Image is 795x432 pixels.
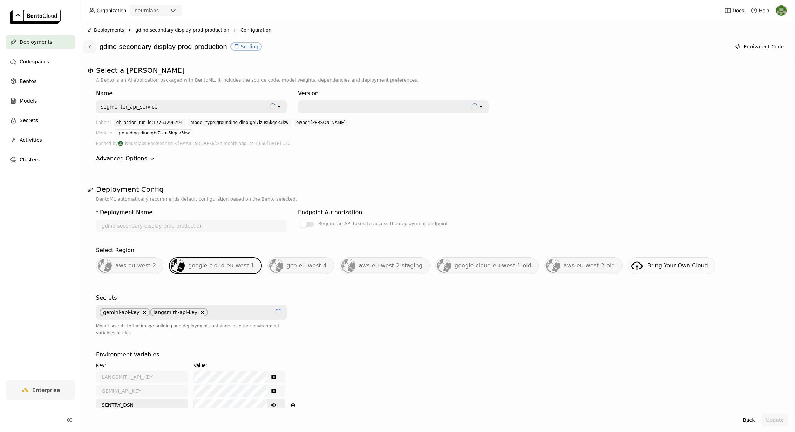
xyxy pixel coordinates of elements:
[6,113,75,127] a: Secrets
[96,66,780,75] h1: Select a [PERSON_NAME]
[96,350,159,359] div: Environment Variables
[731,40,788,53] button: Equivalent Code
[96,322,287,336] div: Mount secrets to the image building and deployment containers as either environment variables or ...
[96,119,111,129] div: Labels:
[762,414,788,426] button: Update
[276,104,282,110] svg: open
[97,385,187,397] input: Key
[340,257,430,274] div: aws-eu-west-2-staging
[287,262,327,269] span: gcp-eu-west-4
[169,257,261,274] div: google-cloud-eu-west-1
[564,262,615,269] span: aws-eu-west-2-old
[97,7,126,14] span: Organization
[96,140,780,147] div: Pushed by a month ago, at 10:50[DATE] UTC
[125,140,220,147] span: Neurolabs Engineering <[EMAIL_ADDRESS]>
[233,43,240,50] i: loading
[267,399,280,411] button: Show password text
[544,257,623,274] div: aws-eu-west-2-old
[435,257,539,274] div: google-cloud-eu-west-1-old
[96,154,780,163] div: Advanced Options
[267,257,334,274] div: gcp-eu-west-4
[101,103,157,110] div: segmenter_api_service
[150,308,208,316] span: langsmith-api-key, close by backspace
[647,262,708,269] span: Bring Your Own Cloud
[115,262,156,269] span: aws-eu-west-2
[96,257,163,274] div: aws-eu-west-2
[118,141,123,146] img: Neurolabs Engineering
[96,129,112,140] div: Models:
[298,208,362,217] div: Endpoint Authorization
[88,27,124,34] div: Deployments
[20,57,49,66] span: Codespaces
[20,38,52,46] span: Deployments
[267,385,280,397] button: Show password text
[6,74,75,88] a: Bentos
[154,309,197,315] span: langsmith-api-key
[776,5,787,16] img: Toby Thomas
[96,89,287,98] div: Name
[6,153,75,167] a: Clusters
[318,220,448,228] div: Require an API token to access the deployment endpoint
[96,246,134,255] div: Select Region
[94,27,124,34] span: Deployments
[96,196,780,203] p: BentoML automatically recommends default configuration based on the Bento selected.
[32,386,60,393] span: Enterprise
[234,44,259,49] div: Scaling
[20,97,37,105] span: Models
[115,129,192,137] div: grounding-dino:gbi7lzus5kqok3kw
[628,257,715,274] a: Bring Your Own Cloud
[100,208,152,217] div: Deployment Name
[20,116,38,125] span: Secrets
[478,104,484,110] svg: open
[188,119,291,126] div: model_type:grounding-dino:gbi7lzus5kqok3kw
[455,262,531,269] span: google-cloud-eu-west-1-old
[6,133,75,147] a: Activities
[267,371,280,383] button: Show password text
[193,362,285,369] div: Value:
[359,262,422,269] span: aws-eu-west-2-staging
[188,262,254,269] span: google-cloud-eu-west-1
[100,40,727,53] div: gdino-secondary-display-prod-production
[6,380,75,400] a: Enterprise
[142,310,147,314] svg: Delete
[298,89,489,98] div: Version
[114,119,185,126] div: gh_action_run_id:17763296794
[750,7,769,14] div: Help
[127,27,132,33] svg: Right
[200,310,204,314] svg: Delete
[20,136,42,144] span: Activities
[159,7,160,14] input: Selected neurolabs.
[20,77,36,85] span: Bentos
[271,402,277,408] svg: Show password text
[135,27,229,34] span: gdino-secondary-display-prod-production
[88,27,788,34] nav: Breadcrumbs navigation
[6,55,75,69] a: Codespaces
[759,7,769,14] span: Help
[97,371,187,383] input: Key
[240,27,271,34] span: Configuration
[97,399,187,411] input: Key
[733,7,744,14] span: Docs
[232,27,238,33] svg: Right
[96,362,188,369] div: Key:
[294,119,348,126] div: owner:[PERSON_NAME]
[135,7,159,14] div: neurolabs
[6,94,75,108] a: Models
[103,309,140,315] span: gemini-api-key
[739,414,759,426] button: Back
[6,35,75,49] a: Deployments
[96,185,780,194] h1: Deployment Config
[97,220,286,231] input: name of deployment (autogenerated if blank)
[96,294,117,302] div: Secrets
[100,308,150,316] span: gemini-api-key, close by backspace
[96,77,780,84] p: A Bento is an AI application packaged with BentoML, it includes the source code, model weights, d...
[149,155,156,162] svg: Down
[96,154,147,163] div: Advanced Options
[20,155,40,164] span: Clusters
[724,7,744,14] a: Docs
[10,10,61,24] img: logo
